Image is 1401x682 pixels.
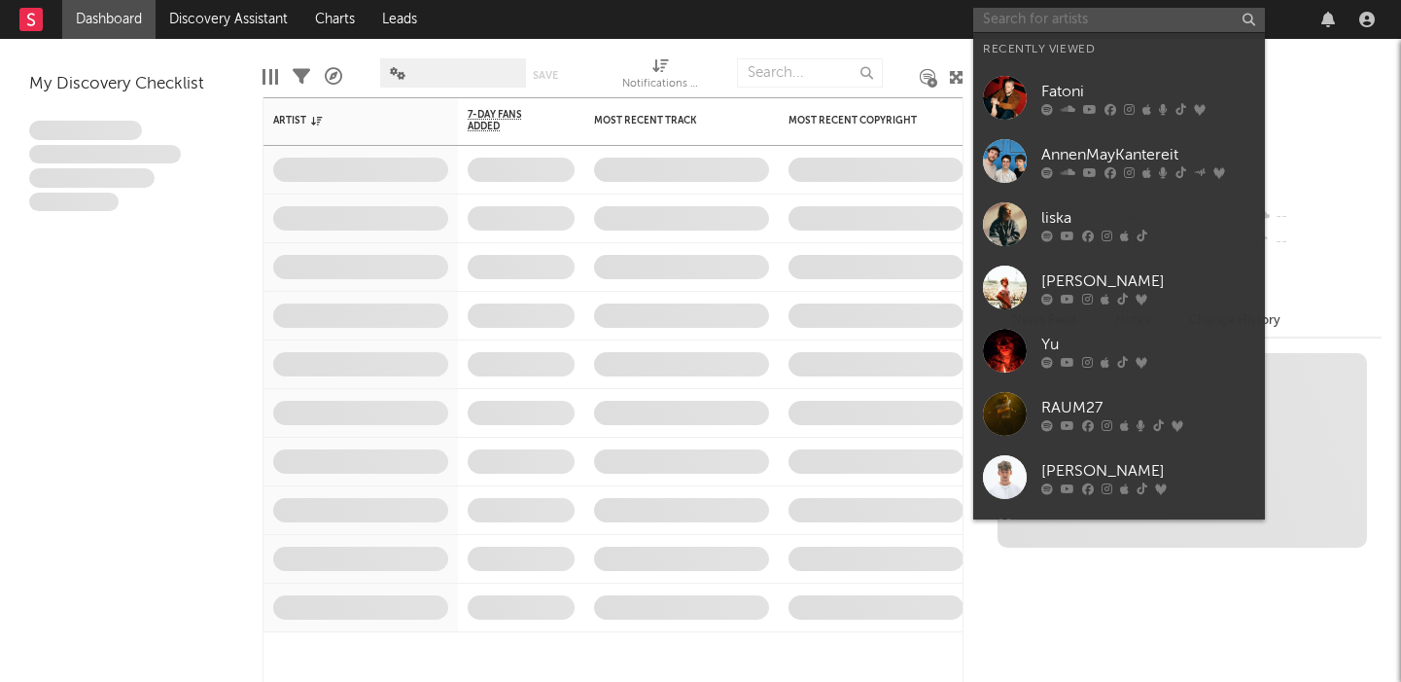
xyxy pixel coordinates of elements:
div: Yu [1041,333,1255,356]
a: RAUM27 [973,382,1265,446]
button: Save [533,70,558,81]
span: Praesent ac interdum [29,168,155,188]
span: 7-Day Fans Added [468,109,545,132]
div: AnnenMayKantereit [1041,143,1255,166]
div: liska [1041,206,1255,230]
span: Aliquam viverra [29,193,119,212]
div: My Discovery Checklist [29,73,233,96]
input: Search for artists [973,8,1265,32]
div: Notifications (Artist) [622,73,700,96]
a: [PERSON_NAME] [973,446,1265,509]
div: Most Recent Track [594,115,740,126]
div: Fatoni [1041,80,1255,103]
div: -- [1252,204,1382,230]
span: Integer aliquet in purus et [29,145,181,164]
div: A&R Pipeline [325,49,342,105]
div: Filters [293,49,310,105]
input: Search... [737,58,883,88]
div: [PERSON_NAME] [1041,269,1255,293]
div: Edit Columns [263,49,278,105]
div: -- [1252,230,1382,255]
div: [PERSON_NAME] [1041,459,1255,483]
a: liska [973,193,1265,256]
div: RAUM27 [1041,396,1255,419]
span: Lorem ipsum dolor [29,121,142,140]
a: AnnenMayKantereit [973,129,1265,193]
div: Artist [273,115,419,126]
a: Fatoni [973,66,1265,129]
a: [PERSON_NAME] [973,256,1265,319]
div: Most Recent Copyright [788,115,934,126]
div: Notifications (Artist) [622,49,700,105]
a: Yu [973,319,1265,382]
div: Recently Viewed [983,38,1255,61]
a: Kanonenfieber [973,509,1265,572]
